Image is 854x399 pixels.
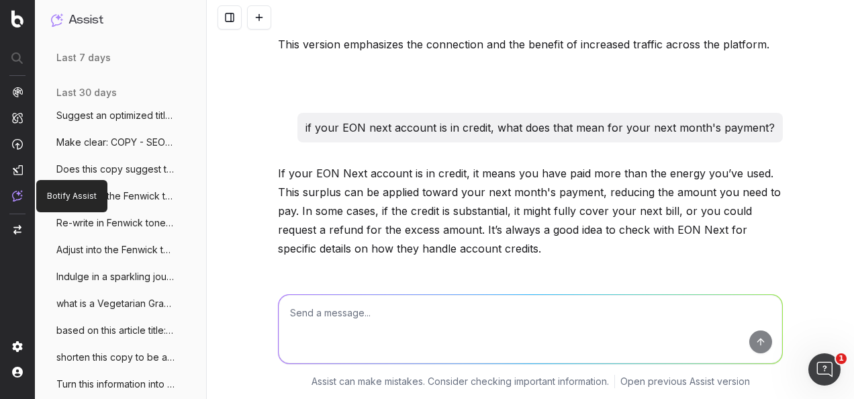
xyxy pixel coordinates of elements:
img: Setting [12,341,23,352]
img: Studio [12,165,23,175]
span: Does this copy suggest the advent calend [56,163,175,176]
button: Make clear: COPY - SEO & EDITORIAL: E [46,132,196,153]
button: Re-write in the Fenwick tone of voice: A [46,185,196,207]
img: Switch project [13,225,21,234]
button: Re-write in Fenwick tone of voice: Look [46,212,196,234]
img: Analytics [12,87,23,97]
img: Botify logo [11,10,23,28]
button: Indulge in a sparkling journey with Grem [46,266,196,287]
span: shorten this copy to be approriate for a [56,351,175,364]
img: Intelligence [12,112,23,124]
iframe: Intercom live chat [808,353,841,386]
img: Assist [12,190,23,202]
span: last 30 days [56,86,117,99]
span: Suggest an optimized title and descripti [56,109,175,122]
span: 1 [836,353,847,364]
a: Open previous Assist version [620,375,750,388]
p: Assist can make mistakes. Consider checking important information. [312,375,609,388]
img: My account [12,367,23,378]
span: Re-write in the Fenwick tone of voice: A [56,189,175,203]
button: Turn this information into event copy wr [46,373,196,395]
img: Assist [51,13,63,26]
button: shorten this copy to be approriate for a [46,347,196,368]
button: Does this copy suggest the advent calend [46,159,196,180]
button: Adjust into the Fenwick tone of voice: [46,239,196,261]
span: what is a Vegetarian Graze Cup? [56,297,175,310]
p: if your EON next account is in credit, what does that mean for your next month's payment? [305,118,775,137]
span: based on this article title: 12 weekends [56,324,175,337]
span: Make clear: COPY - SEO & EDITORIAL: E [56,136,175,149]
button: Assist [51,11,191,30]
button: Suggest an optimized title and descripti [46,105,196,126]
p: This version emphasizes the connection and the benefit of increased traffic across the platform. [278,35,783,54]
button: what is a Vegetarian Graze Cup? [46,293,196,314]
p: If your EON Next account is in credit, it means you have paid more than the energy you’ve used. T... [278,164,783,258]
span: last 7 days [56,51,111,64]
h1: Assist [68,11,103,30]
span: Adjust into the Fenwick tone of voice: [56,243,175,257]
span: Turn this information into event copy wr [56,378,175,391]
button: based on this article title: 12 weekends [46,320,196,341]
span: Re-write in Fenwick tone of voice: Look [56,216,175,230]
span: Indulge in a sparkling journey with Grem [56,270,175,283]
img: Activation [12,138,23,150]
p: Botify Assist [47,191,97,202]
